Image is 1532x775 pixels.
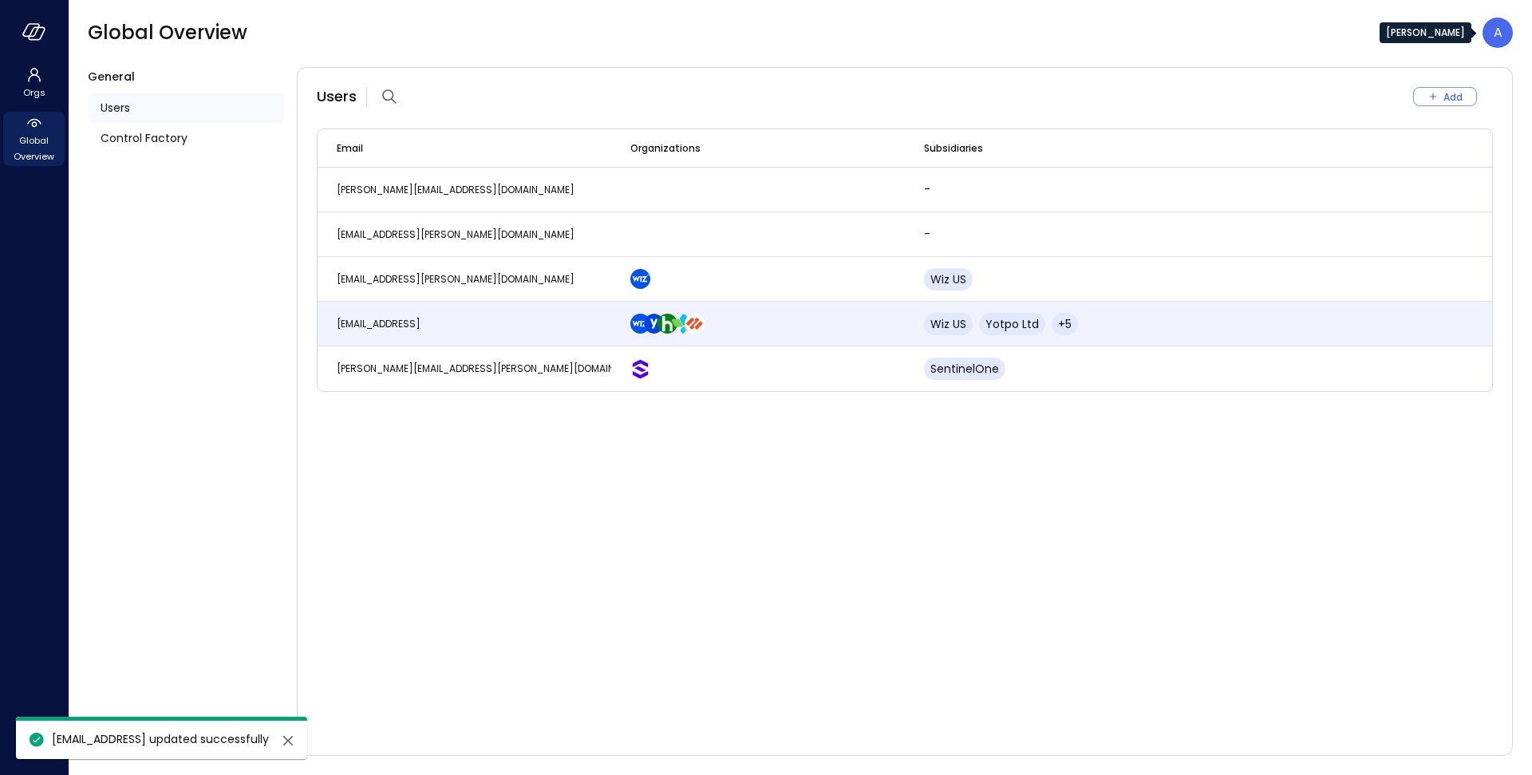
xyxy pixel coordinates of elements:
button: Add [1413,87,1477,106]
span: Global Overview [10,132,58,164]
span: [PERSON_NAME][EMAIL_ADDRESS][PERSON_NAME][DOMAIN_NAME] [337,362,651,375]
div: PaloAlto [691,314,705,334]
div: Add [1443,89,1463,105]
div: Orgs [3,64,65,102]
p: A [1494,23,1502,42]
span: Organizations [630,140,701,156]
div: Global Overview [3,112,65,166]
span: Subsidiaries [924,140,983,156]
a: Control Factory [88,123,284,153]
span: SentinelOne [930,361,999,377]
img: hs4uxyqbml240cwf4com [685,314,705,334]
span: Orgs [23,85,45,101]
p: - [924,181,1243,197]
div: Hippo [664,314,677,334]
div: Yotpo [650,314,664,334]
button: close [278,731,298,750]
img: cfcvbyzhwvtbhao628kj [630,314,650,334]
div: Add New User [1413,87,1493,106]
span: Wiz US [930,316,966,332]
span: [EMAIL_ADDRESS][PERSON_NAME][DOMAIN_NAME] [337,272,574,286]
div: AppsFlyer [677,314,691,334]
span: [EMAIL_ADDRESS] updated successfully [52,731,269,747]
p: - [924,226,1243,242]
span: [EMAIL_ADDRESS] [337,317,421,330]
span: Wiz US [930,271,966,287]
img: ynjrjpaiymlkbkxtflmu [657,314,677,334]
span: Global Overview [88,20,247,45]
span: Email [337,140,363,156]
span: [PERSON_NAME][EMAIL_ADDRESS][DOMAIN_NAME] [337,183,574,196]
div: SentinelOne [637,359,650,379]
span: Users [101,99,130,117]
div: [PERSON_NAME] [1380,22,1471,43]
img: oujisyhxiqy1h0xilnqx [630,359,650,379]
span: Control Factory [101,129,188,147]
a: Users [88,93,284,123]
span: General [88,69,135,85]
span: +5 [1058,316,1072,332]
div: Wiz [637,314,650,334]
img: zbmm8o9awxf8yv3ehdzf [671,314,691,334]
div: Avi Brandwain [1483,18,1513,48]
img: rosehlgmm5jjurozkspi [644,314,664,334]
span: Yotpo Ltd [985,316,1039,332]
span: [EMAIL_ADDRESS][PERSON_NAME][DOMAIN_NAME] [337,227,574,241]
span: Users [317,86,357,107]
img: cfcvbyzhwvtbhao628kj [630,269,650,289]
div: Wiz [637,269,650,289]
